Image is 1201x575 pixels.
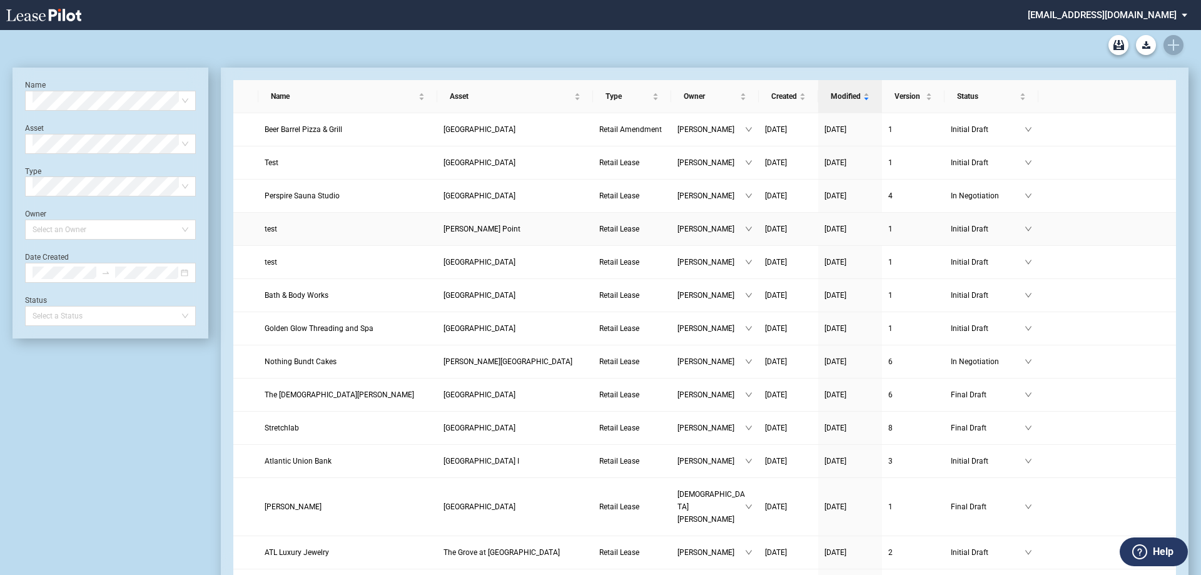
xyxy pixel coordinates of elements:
[677,355,745,368] span: [PERSON_NAME]
[765,457,787,466] span: [DATE]
[443,191,515,200] span: Park West Village II
[1132,35,1160,55] md-menu: Download Blank Form List
[1025,424,1032,432] span: down
[818,80,882,113] th: Modified
[265,546,431,559] a: ATL Luxury Jewelry
[765,123,812,136] a: [DATE]
[599,158,639,167] span: Retail Lease
[677,289,745,302] span: [PERSON_NAME]
[599,422,665,434] a: Retail Lease
[599,256,665,268] a: Retail Lease
[765,225,787,233] span: [DATE]
[265,422,431,434] a: Stretchlab
[599,457,639,466] span: Retail Lease
[599,125,662,134] span: Retail Amendment
[765,324,787,333] span: [DATE]
[677,422,745,434] span: [PERSON_NAME]
[765,357,787,366] span: [DATE]
[888,225,893,233] span: 1
[765,191,787,200] span: [DATE]
[677,546,745,559] span: [PERSON_NAME]
[265,258,277,267] span: test
[888,324,893,333] span: 1
[677,389,745,401] span: [PERSON_NAME]
[888,546,938,559] a: 2
[677,488,745,526] span: [DEMOGRAPHIC_DATA][PERSON_NAME]
[265,424,299,432] span: Stretchlab
[599,258,639,267] span: Retail Lease
[599,156,665,169] a: Retail Lease
[824,125,846,134] span: [DATE]
[888,502,893,511] span: 1
[888,501,938,513] a: 1
[888,223,938,235] a: 1
[443,389,587,401] a: [GEOGRAPHIC_DATA]
[1025,192,1032,200] span: down
[443,457,519,466] span: Park West Village I
[258,80,437,113] th: Name
[824,256,876,268] a: [DATE]
[443,190,587,202] a: [GEOGRAPHIC_DATA]
[951,355,1025,368] span: In Negotiation
[599,357,639,366] span: Retail Lease
[745,126,753,133] span: down
[443,125,515,134] span: Easton Square
[771,90,797,103] span: Created
[745,549,753,556] span: down
[677,223,745,235] span: [PERSON_NAME]
[951,223,1025,235] span: Initial Draft
[745,503,753,511] span: down
[677,156,745,169] span: [PERSON_NAME]
[824,390,846,399] span: [DATE]
[951,123,1025,136] span: Initial Draft
[824,322,876,335] a: [DATE]
[888,289,938,302] a: 1
[265,548,329,557] span: ATL Luxury Jewelry
[765,548,787,557] span: [DATE]
[265,501,431,513] a: [PERSON_NAME]
[1153,544,1173,560] label: Help
[1120,537,1188,566] button: Help
[765,390,787,399] span: [DATE]
[745,159,753,166] span: down
[765,355,812,368] a: [DATE]
[265,191,340,200] span: Perspire Sauna Studio
[765,389,812,401] a: [DATE]
[25,81,46,89] label: Name
[951,256,1025,268] span: Initial Draft
[443,291,515,300] span: Cross Creek
[599,190,665,202] a: Retail Lease
[824,424,846,432] span: [DATE]
[443,546,587,559] a: The Grove at [GEOGRAPHIC_DATA]
[745,358,753,365] span: down
[765,546,812,559] a: [DATE]
[265,457,332,466] span: Atlantic Union Bank
[1025,258,1032,266] span: down
[888,125,893,134] span: 1
[443,324,515,333] span: Stone Creek Village
[265,324,373,333] span: Golden Glow Threading and Spa
[765,424,787,432] span: [DATE]
[265,390,414,399] span: The Church of Jesus Christ of Latter-Day Saints
[271,90,416,103] span: Name
[824,457,846,466] span: [DATE]
[765,502,787,511] span: [DATE]
[25,296,47,305] label: Status
[888,457,893,466] span: 3
[443,258,515,267] span: Easton Square
[765,256,812,268] a: [DATE]
[888,258,893,267] span: 1
[1025,225,1032,233] span: down
[265,389,431,401] a: The [DEMOGRAPHIC_DATA][PERSON_NAME]
[677,123,745,136] span: [PERSON_NAME]
[599,324,639,333] span: Retail Lease
[599,389,665,401] a: Retail Lease
[443,158,515,167] span: Pickerington Square
[599,546,665,559] a: Retail Lease
[765,291,787,300] span: [DATE]
[677,190,745,202] span: [PERSON_NAME]
[599,424,639,432] span: Retail Lease
[951,389,1025,401] span: Final Draft
[1025,549,1032,556] span: down
[824,389,876,401] a: [DATE]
